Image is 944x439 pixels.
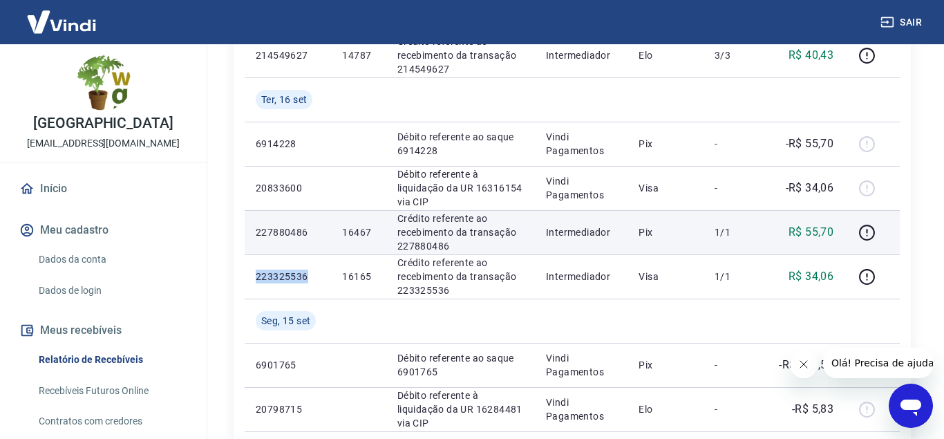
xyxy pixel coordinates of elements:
[546,130,616,158] p: Vindi Pagamentos
[33,277,190,305] a: Dados de login
[789,268,833,285] p: R$ 34,06
[261,93,307,106] span: Ter, 16 set
[17,315,190,346] button: Meus recebíveis
[342,48,375,62] p: 14787
[17,215,190,245] button: Meu cadastro
[715,225,755,239] p: 1/1
[715,402,755,416] p: -
[546,395,616,423] p: Vindi Pagamentos
[889,384,933,428] iframe: Botão para abrir a janela de mensagens
[33,116,173,131] p: [GEOGRAPHIC_DATA]
[878,10,927,35] button: Sair
[546,270,616,283] p: Intermediador
[789,224,833,241] p: R$ 55,70
[33,377,190,405] a: Recebíveis Futuros Online
[33,407,190,436] a: Contratos com credores
[715,48,755,62] p: 3/3
[546,48,616,62] p: Intermediador
[8,10,116,21] span: Olá! Precisa de ajuda?
[715,358,755,372] p: -
[792,401,833,418] p: -R$ 5,83
[786,180,834,196] p: -R$ 34,06
[779,357,833,373] p: -R$ 341,54
[342,270,375,283] p: 16165
[789,47,833,64] p: R$ 40,43
[790,351,818,378] iframe: Fechar mensagem
[546,351,616,379] p: Vindi Pagamentos
[256,358,320,372] p: 6901765
[17,174,190,204] a: Início
[786,136,834,152] p: -R$ 55,70
[823,348,933,378] iframe: Mensagem da empresa
[639,137,692,151] p: Pix
[639,270,692,283] p: Visa
[639,181,692,195] p: Visa
[397,130,524,158] p: Débito referente ao saque 6914228
[715,270,755,283] p: 1/1
[256,270,320,283] p: 223325536
[397,389,524,430] p: Débito referente à liquidação da UR 16284481 via CIP
[76,55,131,111] img: 5c064ccb-e487-47a7-83a0-657b5fa84e08.jpeg
[397,256,524,297] p: Crédito referente ao recebimento da transação 223325536
[715,181,755,195] p: -
[397,351,524,379] p: Débito referente ao saque 6901765
[342,225,375,239] p: 16467
[256,402,320,416] p: 20798715
[639,225,692,239] p: Pix
[639,48,692,62] p: Elo
[546,174,616,202] p: Vindi Pagamentos
[397,212,524,253] p: Crédito referente ao recebimento da transação 227880486
[546,225,616,239] p: Intermediador
[17,1,106,43] img: Vindi
[256,225,320,239] p: 227880486
[397,35,524,76] p: Crédito referente ao recebimento da transação 214549627
[33,245,190,274] a: Dados da conta
[33,346,190,374] a: Relatório de Recebíveis
[256,137,320,151] p: 6914228
[27,136,180,151] p: [EMAIL_ADDRESS][DOMAIN_NAME]
[256,181,320,195] p: 20833600
[639,402,692,416] p: Elo
[639,358,692,372] p: Pix
[397,167,524,209] p: Débito referente à liquidação da UR 16316154 via CIP
[715,137,755,151] p: -
[261,314,310,328] span: Seg, 15 set
[256,48,320,62] p: 214549627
